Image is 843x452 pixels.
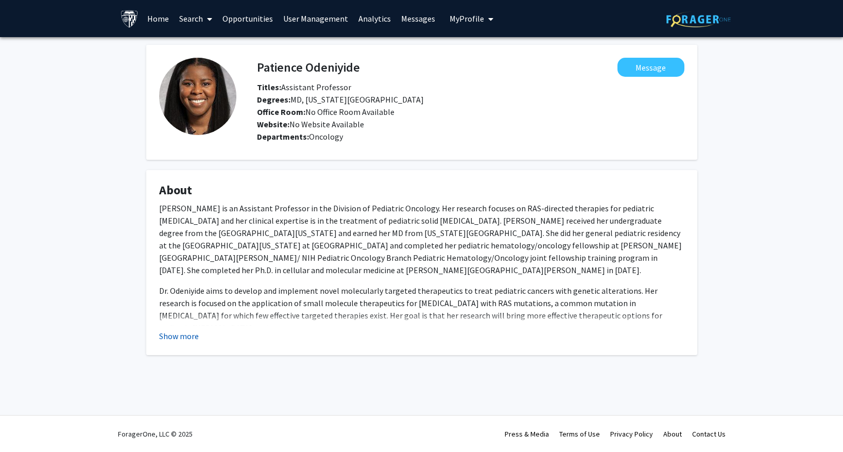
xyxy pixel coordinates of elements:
[617,58,684,77] button: Message Patience Odeniyide
[309,131,343,142] span: Oncology
[257,107,305,117] b: Office Room:
[257,107,394,117] span: No Office Room Available
[257,119,289,129] b: Website:
[142,1,174,37] a: Home
[174,1,217,37] a: Search
[257,94,290,105] b: Degrees:
[663,429,682,439] a: About
[257,119,364,129] span: No Website Available
[159,202,684,276] p: [PERSON_NAME] is an Assistant Professor in the Division of Pediatric Oncology. Her research focus...
[692,429,726,439] a: Contact Us
[396,1,440,37] a: Messages
[159,330,199,342] button: Show more
[257,82,351,92] span: Assistant Professor
[121,10,139,28] img: Johns Hopkins University Logo
[159,284,684,334] p: Dr. Odeniyide aims to develop and implement novel molecularly targeted therapeutics to treat pedi...
[257,58,360,77] h4: Patience Odeniyide
[450,13,484,24] span: My Profile
[159,183,684,198] h4: About
[610,429,653,439] a: Privacy Policy
[278,1,353,37] a: User Management
[353,1,396,37] a: Analytics
[217,1,278,37] a: Opportunities
[666,11,731,27] img: ForagerOne Logo
[159,58,236,135] img: Profile Picture
[118,416,193,452] div: ForagerOne, LLC © 2025
[257,131,309,142] b: Departments:
[8,406,44,444] iframe: Chat
[257,82,281,92] b: Titles:
[559,429,600,439] a: Terms of Use
[257,94,424,105] span: MD, [US_STATE][GEOGRAPHIC_DATA]
[505,429,549,439] a: Press & Media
